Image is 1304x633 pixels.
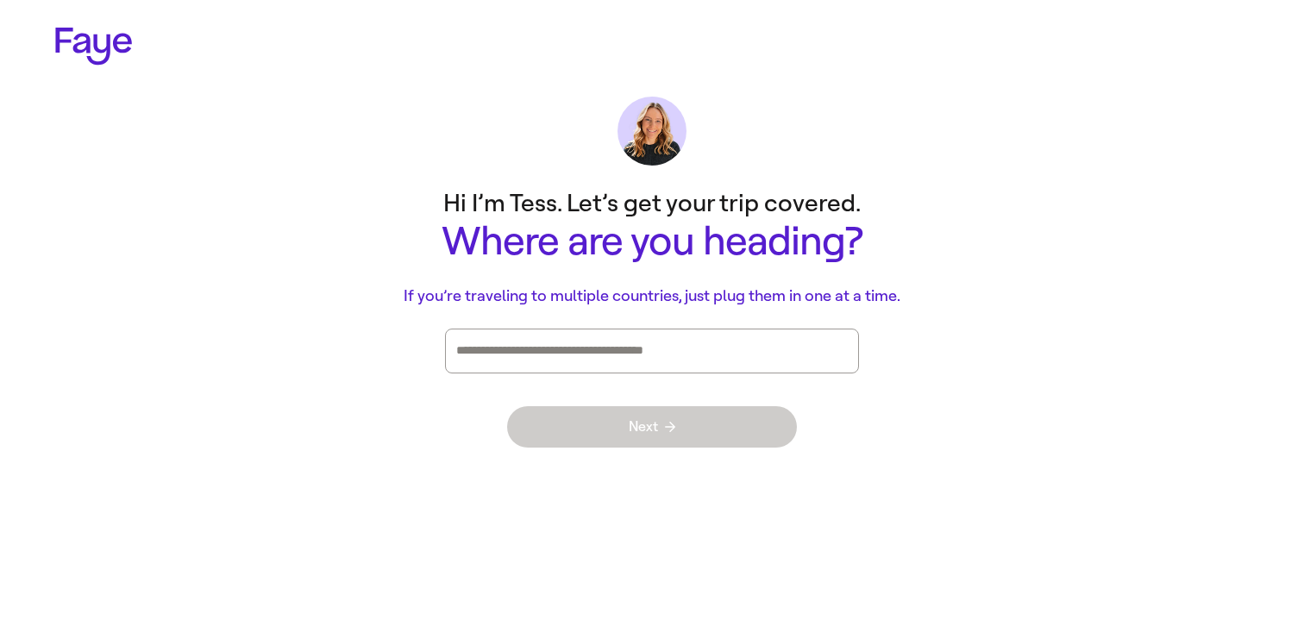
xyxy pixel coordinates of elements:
p: If you’re traveling to multiple countries, just plug them in one at a time. [307,285,997,308]
button: Next [507,406,797,448]
h1: Where are you heading? [307,220,997,264]
div: Press enter after you type each destination [456,329,848,373]
span: Next [629,420,675,434]
p: Hi I’m Tess. Let’s get your trip covered. [307,186,997,220]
